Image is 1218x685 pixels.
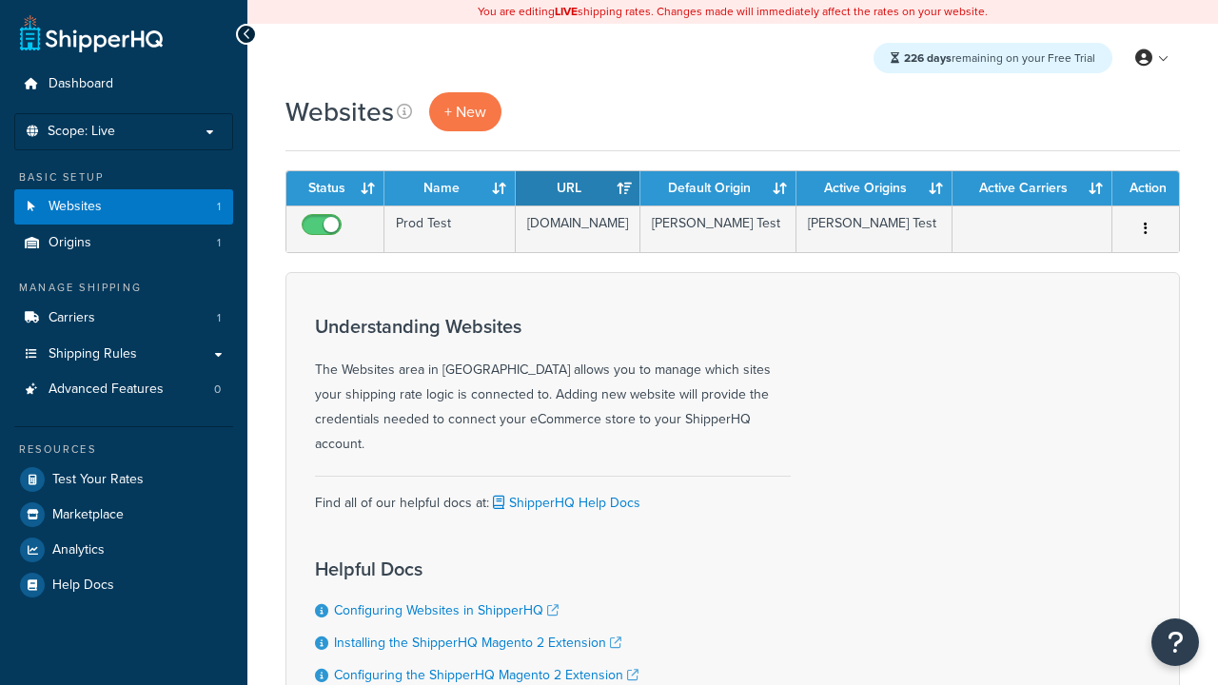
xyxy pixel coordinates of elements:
th: Status: activate to sort column ascending [286,171,384,205]
th: Active Carriers: activate to sort column ascending [953,171,1112,205]
li: Origins [14,225,233,261]
a: ShipperHQ Help Docs [489,493,640,513]
li: Carriers [14,301,233,336]
span: Websites [49,199,102,215]
h3: Helpful Docs [315,558,658,579]
a: Test Your Rates [14,462,233,497]
td: Prod Test [384,205,516,252]
th: URL: activate to sort column ascending [516,171,640,205]
span: Advanced Features [49,382,164,398]
a: Websites 1 [14,189,233,225]
a: Origins 1 [14,225,233,261]
a: Installing the ShipperHQ Magento 2 Extension [334,633,621,653]
a: Configuring the ShipperHQ Magento 2 Extension [334,665,638,685]
span: 1 [217,310,221,326]
span: 1 [217,199,221,215]
span: Scope: Live [48,124,115,140]
span: Analytics [52,542,105,558]
a: Help Docs [14,568,233,602]
a: Carriers 1 [14,301,233,336]
th: Active Origins: activate to sort column ascending [796,171,953,205]
td: [PERSON_NAME] Test [796,205,953,252]
li: Websites [14,189,233,225]
div: Manage Shipping [14,280,233,296]
a: Configuring Websites in ShipperHQ [334,600,559,620]
a: Advanced Features 0 [14,372,233,407]
span: 0 [214,382,221,398]
span: Shipping Rules [49,346,137,362]
div: Basic Setup [14,169,233,186]
h1: Websites [285,93,394,130]
span: 1 [217,235,221,251]
li: Advanced Features [14,372,233,407]
div: Resources [14,441,233,458]
a: Analytics [14,533,233,567]
div: Find all of our helpful docs at: [315,476,791,516]
td: [DOMAIN_NAME] [516,205,640,252]
td: [PERSON_NAME] Test [640,205,796,252]
a: Marketplace [14,498,233,532]
div: The Websites area in [GEOGRAPHIC_DATA] allows you to manage which sites your shipping rate logic ... [315,316,791,457]
h3: Understanding Websites [315,316,791,337]
a: Shipping Rules [14,337,233,372]
button: Open Resource Center [1151,618,1199,666]
strong: 226 days [904,49,952,67]
th: Action [1112,171,1179,205]
a: ShipperHQ Home [20,14,163,52]
th: Default Origin: activate to sort column ascending [640,171,796,205]
span: + New [444,101,486,123]
b: LIVE [555,3,578,20]
span: Dashboard [49,76,113,92]
a: + New [429,92,501,131]
a: Dashboard [14,67,233,102]
span: Origins [49,235,91,251]
span: Help Docs [52,577,114,594]
span: Test Your Rates [52,472,144,488]
th: Name: activate to sort column ascending [384,171,516,205]
span: Marketplace [52,507,124,523]
span: Carriers [49,310,95,326]
div: remaining on your Free Trial [874,43,1112,73]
